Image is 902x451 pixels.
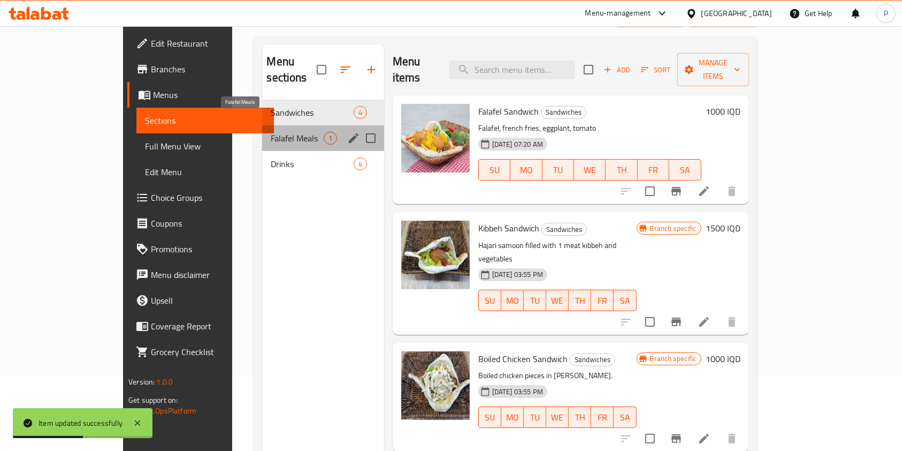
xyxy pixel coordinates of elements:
[310,58,333,81] span: Select all sections
[618,410,632,425] span: SA
[569,407,591,428] button: TH
[639,427,661,450] span: Select to update
[634,62,677,78] span: Sort items
[128,404,196,418] a: Support.OpsPlatform
[551,410,564,425] span: WE
[577,58,600,81] span: Select section
[595,293,609,309] span: FR
[354,159,366,169] span: 4
[602,64,631,76] span: Add
[600,62,634,78] button: Add
[153,88,265,101] span: Menus
[136,133,274,159] a: Full Menu View
[393,54,436,86] h2: Menu items
[478,220,539,236] span: Kibbeh Sandwich
[478,407,501,428] button: SU
[501,290,524,311] button: MO
[262,125,384,151] div: Falafel Meals1edit
[573,410,587,425] span: TH
[151,217,265,230] span: Coupons
[483,410,497,425] span: SU
[478,351,568,367] span: Boiled Chicken Sandwich
[127,236,274,262] a: Promotions
[262,151,384,177] div: Drinks4
[39,417,123,429] div: Item updated successfully
[333,57,358,82] span: Sort sections
[698,315,710,328] a: Edit menu item
[701,7,772,19] div: [GEOGRAPHIC_DATA]
[600,62,634,78] span: Add item
[663,178,689,204] button: Branch-specific-item
[151,345,265,358] span: Grocery Checklist
[646,223,701,234] span: Branch specific
[401,221,470,289] img: Kibbeh Sandwich
[478,239,637,266] p: Hajari samoon filled with 1 meat kibbeh and vegetables
[524,407,546,428] button: TU
[358,57,384,82] button: Add section
[478,290,501,311] button: SU
[151,243,265,255] span: Promotions
[346,130,362,146] button: edit
[136,159,274,185] a: Edit Menu
[506,410,519,425] span: MO
[145,140,265,153] span: Full Menu View
[528,293,542,309] span: TU
[698,185,710,198] a: Edit menu item
[578,162,601,178] span: WE
[483,162,506,178] span: SU
[483,293,497,309] span: SU
[546,407,569,428] button: WE
[151,268,265,281] span: Menu disclaimer
[488,387,547,397] span: [DATE] 03:55 PM
[639,180,661,202] span: Select to update
[706,221,740,236] h6: 1500 IQD
[501,407,524,428] button: MO
[614,290,636,311] button: SA
[354,106,367,119] div: items
[674,162,697,178] span: SA
[127,262,274,288] a: Menu disclaimer
[488,139,547,149] span: [DATE] 07:20 AM
[324,133,337,144] span: 1
[606,159,637,181] button: TH
[262,95,384,181] nav: Menu sections
[127,185,274,211] a: Choice Groups
[354,157,367,170] div: items
[669,159,701,181] button: SA
[478,122,701,135] p: Falafel, french fries, eggplant, tomato
[151,191,265,204] span: Choice Groups
[639,311,661,333] span: Select to update
[546,290,569,311] button: WE
[638,62,673,78] button: Sort
[266,54,316,86] h2: Menu sections
[591,407,614,428] button: FR
[506,293,519,309] span: MO
[719,309,745,335] button: delete
[262,100,384,125] div: Sandwiches4
[271,106,353,119] span: Sandwiches
[638,159,669,181] button: FR
[145,114,265,127] span: Sections
[151,294,265,307] span: Upsell
[570,354,615,366] span: Sandwiches
[401,104,470,172] img: Falafel Sandwich
[449,61,575,79] input: search
[324,132,337,145] div: items
[528,410,542,425] span: TU
[686,56,740,83] span: Manage items
[614,407,636,428] button: SA
[271,157,353,170] span: Drinks
[547,162,570,178] span: TU
[510,159,542,181] button: MO
[706,351,740,366] h6: 1000 IQD
[677,53,749,86] button: Manage items
[128,375,155,389] span: Version:
[542,223,586,236] span: Sandwiches
[515,162,538,178] span: MO
[570,354,615,366] div: Sandwiches
[719,178,745,204] button: delete
[478,159,510,181] button: SU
